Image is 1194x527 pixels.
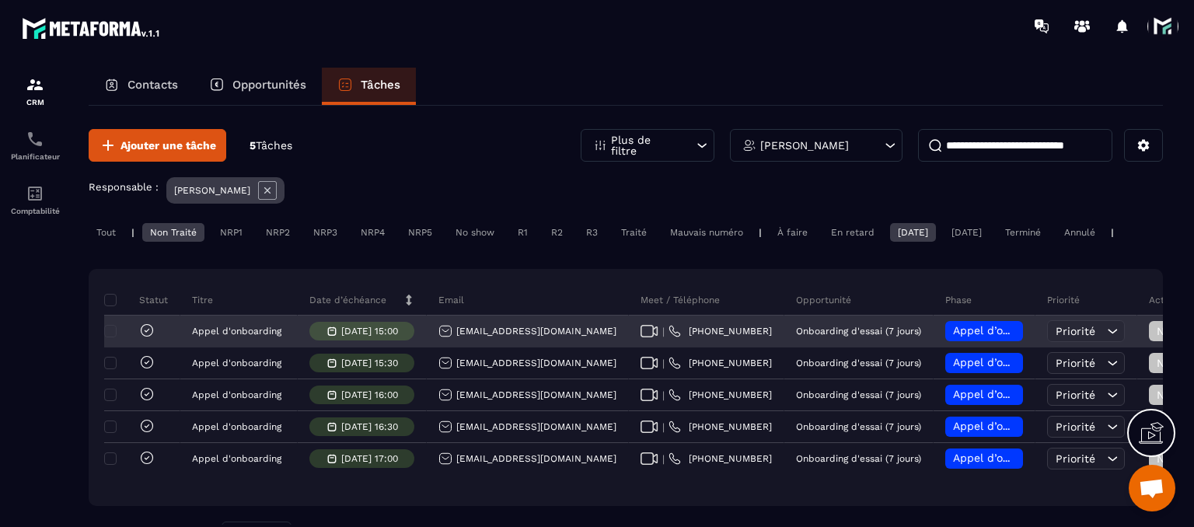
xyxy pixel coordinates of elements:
[4,98,66,106] p: CRM
[1056,421,1095,433] span: Priorité
[192,389,281,400] p: Appel d'onboarding
[448,223,502,242] div: No show
[192,358,281,368] p: Appel d'onboarding
[953,324,1100,337] span: Appel d’onboarding planifié
[611,134,679,156] p: Plus de filtre
[662,326,665,337] span: |
[192,294,213,306] p: Titre
[759,227,762,238] p: |
[953,356,1100,368] span: Appel d’onboarding planifié
[796,453,921,464] p: Onboarding d'essai (7 jours)
[796,389,921,400] p: Onboarding d'essai (7 jours)
[26,75,44,94] img: formation
[341,453,398,464] p: [DATE] 17:00
[322,68,416,105] a: Tâches
[796,358,921,368] p: Onboarding d'essai (7 jours)
[89,181,159,193] p: Responsable :
[174,185,250,196] p: [PERSON_NAME]
[26,130,44,148] img: scheduler
[1056,223,1103,242] div: Annulé
[613,223,655,242] div: Traité
[823,223,882,242] div: En retard
[120,138,216,153] span: Ajouter une tâche
[669,357,772,369] a: [PHONE_NUMBER]
[669,452,772,465] a: [PHONE_NUMBER]
[232,78,306,92] p: Opportunités
[309,294,386,306] p: Date d’échéance
[400,223,440,242] div: NRP5
[662,358,665,369] span: |
[953,420,1100,432] span: Appel d’onboarding planifié
[1129,465,1175,511] a: Ouvrir le chat
[543,223,571,242] div: R2
[760,140,849,151] p: [PERSON_NAME]
[305,223,345,242] div: NRP3
[997,223,1049,242] div: Terminé
[256,139,292,152] span: Tâches
[953,452,1100,464] span: Appel d’onboarding planifié
[4,207,66,215] p: Comptabilité
[127,78,178,92] p: Contacts
[194,68,322,105] a: Opportunités
[662,223,751,242] div: Mauvais numéro
[258,223,298,242] div: NRP2
[770,223,815,242] div: À faire
[641,294,720,306] p: Meet / Téléphone
[341,358,398,368] p: [DATE] 15:30
[108,294,168,306] p: Statut
[142,223,204,242] div: Non Traité
[4,118,66,173] a: schedulerschedulerPlanificateur
[890,223,936,242] div: [DATE]
[89,129,226,162] button: Ajouter une tâche
[4,173,66,227] a: accountantaccountantComptabilité
[1149,294,1178,306] p: Action
[1056,452,1095,465] span: Priorité
[438,294,464,306] p: Email
[510,223,536,242] div: R1
[341,421,398,432] p: [DATE] 16:30
[669,325,772,337] a: [PHONE_NUMBER]
[353,223,393,242] div: NRP4
[662,453,665,465] span: |
[341,326,398,337] p: [DATE] 15:00
[89,68,194,105] a: Contacts
[192,421,281,432] p: Appel d'onboarding
[131,227,134,238] p: |
[953,388,1100,400] span: Appel d’onboarding planifié
[361,78,400,92] p: Tâches
[341,389,398,400] p: [DATE] 16:00
[796,326,921,337] p: Onboarding d'essai (7 jours)
[212,223,250,242] div: NRP1
[944,223,990,242] div: [DATE]
[4,152,66,161] p: Planificateur
[1056,325,1095,337] span: Priorité
[578,223,606,242] div: R3
[945,294,972,306] p: Phase
[1056,389,1095,401] span: Priorité
[250,138,292,153] p: 5
[669,421,772,433] a: [PHONE_NUMBER]
[662,421,665,433] span: |
[662,389,665,401] span: |
[1047,294,1080,306] p: Priorité
[796,294,851,306] p: Opportunité
[192,453,281,464] p: Appel d'onboarding
[4,64,66,118] a: formationformationCRM
[1056,357,1095,369] span: Priorité
[796,421,921,432] p: Onboarding d'essai (7 jours)
[669,389,772,401] a: [PHONE_NUMBER]
[22,14,162,42] img: logo
[1111,227,1114,238] p: |
[26,184,44,203] img: accountant
[192,326,281,337] p: Appel d'onboarding
[89,223,124,242] div: Tout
